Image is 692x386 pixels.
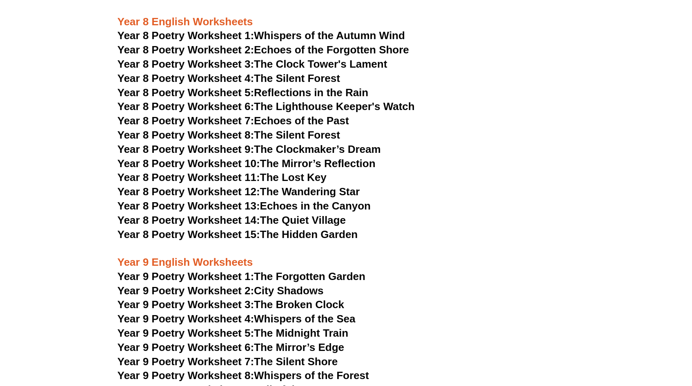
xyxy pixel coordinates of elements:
span: Year 8 Poetry Worksheet 12: [118,185,260,198]
span: Year 8 Poetry Worksheet 14: [118,214,260,226]
span: Year 8 Poetry Worksheet 3: [118,58,254,70]
a: Year 8 Poetry Worksheet 3:The Clock Tower's Lament [118,58,387,70]
span: Year 8 Poetry Worksheet 7: [118,115,254,127]
a: Year 8 Poetry Worksheet 15:The Hidden Garden [118,228,358,240]
a: Year 8 Poetry Worksheet 2:Echoes of the Forgotten Shore [118,44,409,56]
a: Year 8 Poetry Worksheet 14:The Quiet Village [118,214,346,226]
span: Year 9 Poetry Worksheet 3: [118,298,254,311]
span: Year 9 Poetry Worksheet 7: [118,355,254,368]
a: Year 9 Poetry Worksheet 2:City Shadows [118,285,324,297]
h3: Year 8 English Worksheets [118,1,575,29]
a: Year 8 Poetry Worksheet 4:The Silent Forest [118,72,340,84]
span: Year 8 Poetry Worksheet 4: [118,72,254,84]
span: Year 8 Poetry Worksheet 1: [118,29,254,42]
span: Year 8 Poetry Worksheet 10: [118,157,260,170]
span: Year 9 Poetry Worksheet 2: [118,285,254,297]
span: Year 8 Poetry Worksheet 13: [118,200,260,212]
span: Year 9 Poetry Worksheet 5: [118,327,254,339]
a: Year 8 Poetry Worksheet 11:The Lost Key [118,171,327,183]
span: Year 8 Poetry Worksheet 8: [118,129,254,141]
span: Year 9 Poetry Worksheet 4: [118,313,254,325]
span: Year 8 Poetry Worksheet 6: [118,100,254,112]
a: Year 8 Poetry Worksheet 6:The Lighthouse Keeper's Watch [118,100,415,112]
iframe: Chat Widget [552,294,692,386]
a: Year 8 Poetry Worksheet 9:The Clockmaker’s Dream [118,143,381,155]
span: Year 8 Poetry Worksheet 11: [118,171,260,183]
span: Year 8 Poetry Worksheet 15: [118,228,260,240]
a: Year 8 Poetry Worksheet 12:The Wandering Star [118,185,360,198]
span: Year 8 Poetry Worksheet 9: [118,143,254,155]
span: Year 8 Poetry Worksheet 5: [118,86,254,99]
a: Year 8 Poetry Worksheet 7:Echoes of the Past [118,115,349,127]
a: Year 9 Poetry Worksheet 1:The Forgotten Garden [118,270,365,282]
a: Year 9 Poetry Worksheet 3:The Broken Clock [118,298,345,311]
a: Year 8 Poetry Worksheet 5:Reflections in the Rain [118,86,369,99]
a: Year 9 Poetry Worksheet 7:The Silent Shore [118,355,338,368]
a: Year 9 Poetry Worksheet 8:Whispers of the Forest [118,369,369,382]
a: Year 8 Poetry Worksheet 13:Echoes in the Canyon [118,200,371,212]
a: Year 8 Poetry Worksheet 10:The Mirror’s Reflection [118,157,376,170]
span: Year 8 Poetry Worksheet 2: [118,44,254,56]
a: Year 8 Poetry Worksheet 1:Whispers of the Autumn Wind [118,29,405,42]
a: Year 9 Poetry Worksheet 4:Whispers of the Sea [118,313,356,325]
a: Year 9 Poetry Worksheet 6:The Mirror’s Edge [118,341,345,353]
a: Year 8 Poetry Worksheet 8:The Silent Forest [118,129,340,141]
span: Year 9 Poetry Worksheet 6: [118,341,254,353]
h3: Year 9 English Worksheets [118,242,575,269]
span: Year 9 Poetry Worksheet 8: [118,369,254,382]
a: Year 9 Poetry Worksheet 5:The Midnight Train [118,327,349,339]
span: Year 9 Poetry Worksheet 1: [118,270,254,282]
